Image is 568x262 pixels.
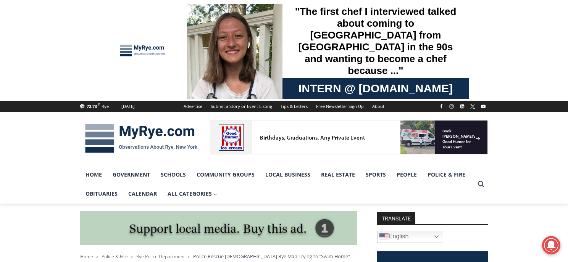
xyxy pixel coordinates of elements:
[80,211,357,246] img: support local media, buy this ad
[260,165,316,184] a: Local Business
[377,231,443,243] a: English
[80,119,202,158] img: MyRye.com
[368,101,389,112] a: About
[188,254,190,259] span: >
[316,165,360,184] a: Real Estate
[87,103,97,109] span: 72.73
[50,14,189,21] div: Birthdays, Graduations, Any Private Event
[107,165,155,184] a: Government
[80,165,107,184] a: Home
[360,165,391,184] a: Sports
[96,254,98,259] span: >
[437,102,446,111] a: Facebook
[121,103,135,110] div: [DATE]
[379,232,389,241] img: en
[468,102,477,111] a: X
[179,101,389,112] nav: Secondary Navigation
[474,177,488,191] button: View Search Form
[131,254,133,259] span: >
[78,48,108,91] div: "clearly one of the favorites in the [GEOGRAPHIC_DATA] neighborhood"
[0,77,77,95] a: Open Tues. - Sun. [PHONE_NUMBER]
[162,184,223,203] button: Child menu of All Categories
[312,101,368,112] a: Free Newsletter Sign Up
[102,253,128,260] a: Police & Fire
[123,184,162,203] a: Calendar
[200,76,354,93] span: Intern @ [DOMAIN_NAME]
[80,253,93,260] a: Home
[391,165,422,184] a: People
[422,165,471,184] a: Police & Fire
[102,103,109,110] div: Rye
[184,74,370,95] a: Intern @ [DOMAIN_NAME]
[136,253,185,260] a: Rye Police Department
[447,102,456,111] a: Instagram
[458,102,467,111] a: Linkedin
[479,102,488,111] a: YouTube
[377,212,415,224] strong: TRANSLATE
[191,165,260,184] a: Community Groups
[179,101,207,112] a: Advertise
[155,165,191,184] a: Schools
[207,101,276,112] a: Submit a Story or Event Listing
[227,2,276,35] a: Book [PERSON_NAME]'s Good Humor for Your Event
[232,8,266,29] h4: Book [PERSON_NAME]'s Good Humor for Your Event
[193,0,361,74] div: "The first chef I interviewed talked about coming to [GEOGRAPHIC_DATA] from [GEOGRAPHIC_DATA] in ...
[98,102,100,106] span: F
[80,165,474,204] nav: Primary Navigation
[276,101,312,112] a: Tips & Letters
[2,79,75,108] span: Open Tues. - Sun. [PHONE_NUMBER]
[80,184,123,203] a: Obituaries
